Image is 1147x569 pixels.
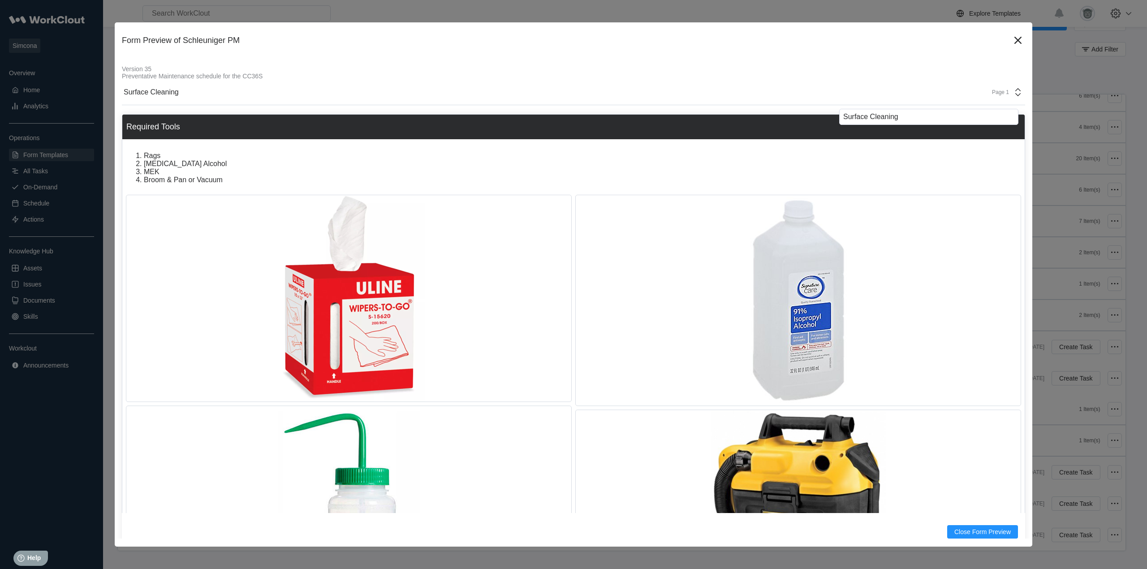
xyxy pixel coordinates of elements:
[693,195,904,406] img: Isopropyl.jpg
[144,176,1021,184] li: Broom & Pan or Vacuum
[947,525,1018,539] button: Close Form Preview
[126,122,180,132] div: Required Tools
[144,152,1021,160] li: Rags
[987,89,1009,95] div: Page 1
[122,65,1025,73] div: Version 35
[954,529,1011,535] span: Close Form Preview
[124,88,179,96] div: Surface Cleaning
[122,73,1025,80] div: Preventative Maintenance schedule for the CC36S
[144,168,1021,176] li: MEK
[711,410,886,558] img: Vacuum.jpg
[843,113,1014,121] div: Surface Cleaning
[144,160,1021,168] li: [MEDICAL_DATA] Alcohol
[273,195,425,402] img: wipes.jpg
[122,36,1011,45] div: Form Preview of Schleuniger PM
